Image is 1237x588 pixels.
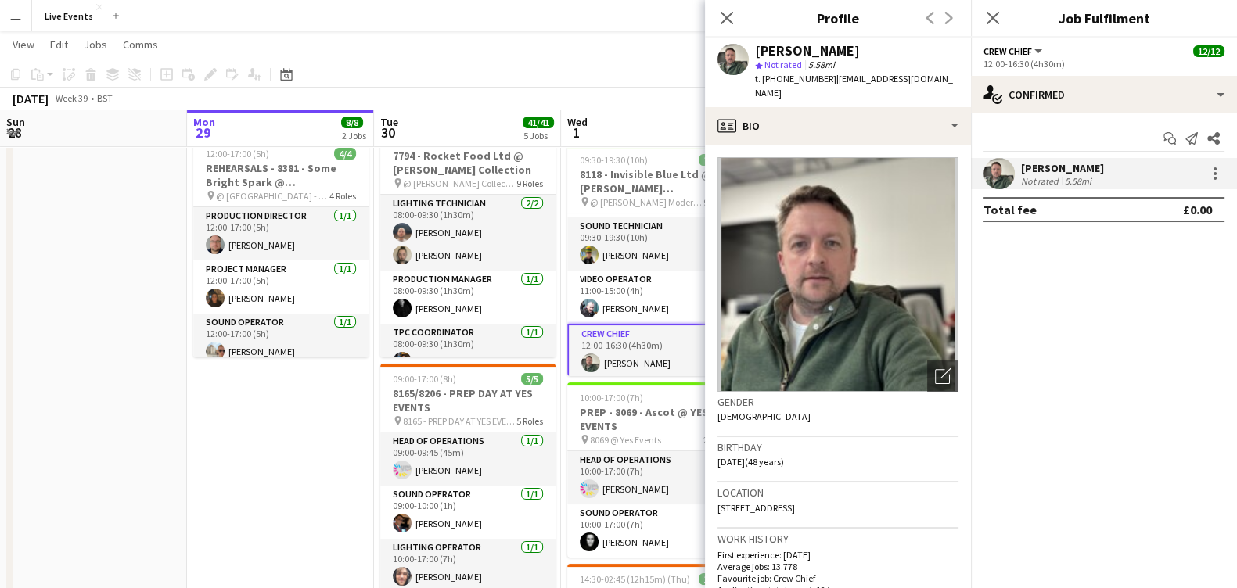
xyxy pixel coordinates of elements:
[403,177,516,189] span: @ [PERSON_NAME] Collection - 7794
[567,451,743,504] app-card-role: Head of Operations1/110:00-17:00 (7h)[PERSON_NAME]
[32,1,106,31] button: Live Events
[567,382,743,558] app-job-card: 10:00-17:00 (7h)2/2PREP - 8069 - Ascot @ YES EVENTS 8069 @ Yes Events2 RolesHead of Operations1/1...
[1183,202,1212,217] div: £0.00
[378,124,398,142] span: 30
[523,130,553,142] div: 5 Jobs
[567,504,743,558] app-card-role: Sound Operator1/110:00-17:00 (7h)[PERSON_NAME]
[44,34,74,55] a: Edit
[334,148,356,160] span: 4/4
[77,34,113,55] a: Jobs
[1062,175,1095,187] div: 5.58mi
[717,561,958,572] p: Average jobs: 13.778
[565,124,588,142] span: 1
[380,486,556,539] app-card-role: Sound Operator1/109:00-10:00 (1h)[PERSON_NAME]
[983,202,1037,217] div: Total fee
[393,373,456,385] span: 09:00-17:00 (8h)
[717,572,958,584] p: Favourite job: Crew Chief
[755,73,836,84] span: t. [PHONE_NUMBER]
[567,145,743,376] app-job-card: 09:30-19:30 (10h)12/128118 - Invisible Blue Ltd @ [PERSON_NAME][GEOGRAPHIC_DATA] @ [PERSON_NAME] ...
[4,124,25,142] span: 28
[590,196,703,208] span: @ [PERSON_NAME] Modern - 8118
[567,217,743,271] app-card-role: Sound Technician1/109:30-19:30 (10h)[PERSON_NAME]
[567,167,743,195] h3: 8118 - Invisible Blue Ltd @ [PERSON_NAME][GEOGRAPHIC_DATA]
[117,34,164,55] a: Comms
[805,59,838,70] span: 5.58mi
[703,434,730,446] span: 2 Roles
[380,115,398,129] span: Tue
[123,38,158,52] span: Comms
[717,411,811,422] span: [DEMOGRAPHIC_DATA]
[193,126,369,357] app-job-card: Updated12:00-17:00 (5h)4/4REHEARSALS - 8381 - Some Bright Spark @ [GEOGRAPHIC_DATA] @ [GEOGRAPHIC...
[717,549,958,561] p: First experience: [DATE]
[971,8,1237,28] h3: Job Fulfilment
[380,126,556,357] app-job-card: 08:00-00:30 (16h30m) (Wed)11/117794 - Rocket Food Ltd @ [PERSON_NAME] Collection @ [PERSON_NAME] ...
[13,38,34,52] span: View
[705,8,971,28] h3: Profile
[717,395,958,409] h3: Gender
[1021,175,1062,187] div: Not rated
[580,154,648,166] span: 09:30-19:30 (10h)
[567,115,588,129] span: Wed
[380,149,556,177] h3: 7794 - Rocket Food Ltd @ [PERSON_NAME] Collection
[403,415,516,427] span: 8165 - PREP DAY AT YES EVENTS
[341,117,363,128] span: 8/8
[983,58,1224,70] div: 12:00-16:30 (4h30m)
[983,45,1032,57] span: Crew Chief
[705,107,971,145] div: Bio
[764,59,802,70] span: Not rated
[699,154,730,166] span: 12/12
[717,440,958,454] h3: Birthday
[717,486,958,500] h3: Location
[84,38,107,52] span: Jobs
[717,502,795,514] span: [STREET_ADDRESS]
[380,324,556,377] app-card-role: TPC Coordinator1/108:00-09:30 (1h30m)[PERSON_NAME]
[590,434,661,446] span: 8069 @ Yes Events
[50,38,68,52] span: Edit
[1193,45,1224,57] span: 12/12
[193,260,369,314] app-card-role: Project Manager1/112:00-17:00 (5h)[PERSON_NAME]
[193,207,369,260] app-card-role: Production Director1/112:00-17:00 (5h)[PERSON_NAME]
[6,115,25,129] span: Sun
[567,271,743,324] app-card-role: Video Operator1/111:00-15:00 (4h)[PERSON_NAME]
[717,532,958,546] h3: Work history
[191,124,215,142] span: 29
[1021,161,1104,175] div: [PERSON_NAME]
[516,177,543,189] span: 9 Roles
[193,115,215,129] span: Mon
[329,190,356,202] span: 4 Roles
[983,45,1045,57] button: Crew Chief
[216,190,329,202] span: @ [GEOGRAPHIC_DATA] - 8381
[927,360,958,392] div: Open photos pop-in
[516,415,543,427] span: 5 Roles
[523,117,554,128] span: 41/41
[755,73,953,99] span: | [EMAIL_ADDRESS][DOMAIN_NAME]
[717,157,958,392] img: Crew avatar or photo
[52,92,91,104] span: Week 39
[380,195,556,271] app-card-role: Lighting Technician2/208:00-09:30 (1h30m)[PERSON_NAME][PERSON_NAME]
[521,373,543,385] span: 5/5
[567,405,743,433] h3: PREP - 8069 - Ascot @ YES EVENTS
[380,271,556,324] app-card-role: Production Manager1/108:00-09:30 (1h30m)[PERSON_NAME]
[193,314,369,367] app-card-role: Sound Operator1/112:00-17:00 (5h)[PERSON_NAME]
[699,573,730,585] span: 16/16
[717,456,784,468] span: [DATE] (48 years)
[193,161,369,189] h3: REHEARSALS - 8381 - Some Bright Spark @ [GEOGRAPHIC_DATA]
[580,573,690,585] span: 14:30-02:45 (12h15m) (Thu)
[703,196,730,208] span: 9 Roles
[567,324,743,380] app-card-role: Crew Chief1/112:00-16:30 (4h30m)[PERSON_NAME]
[971,76,1237,113] div: Confirmed
[380,432,556,486] app-card-role: Head of Operations1/109:00-09:45 (45m)[PERSON_NAME]
[755,44,860,58] div: [PERSON_NAME]
[342,130,366,142] div: 2 Jobs
[580,392,643,403] span: 10:00-17:00 (7h)
[380,386,556,414] h3: 8165/8206 - PREP DAY AT YES EVENTS
[13,91,49,106] div: [DATE]
[6,34,41,55] a: View
[97,92,113,104] div: BST
[206,148,269,160] span: 12:00-17:00 (5h)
